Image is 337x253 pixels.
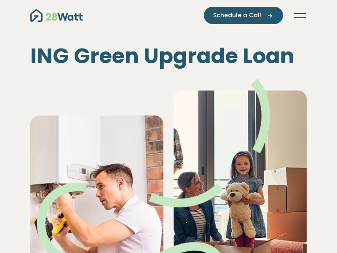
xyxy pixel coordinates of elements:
img: 28Watt [30,9,83,22]
h1: ING Green Upgrade Loan [30,43,307,69]
span: Schedule a Call [213,11,261,20]
nav: Main navigation [30,7,307,24]
button: Schedule a Call [204,7,283,24]
button: Toggle navigation [293,11,307,20]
